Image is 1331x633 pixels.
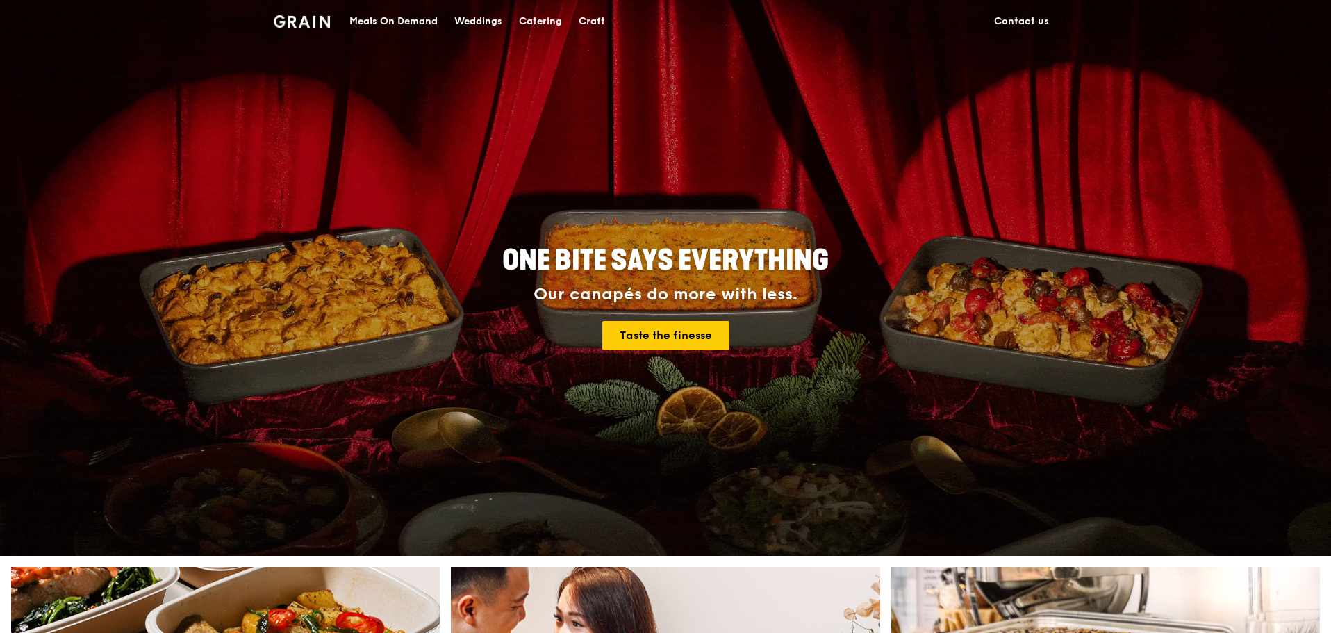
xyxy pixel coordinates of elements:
[511,1,570,42] a: Catering
[602,321,729,350] a: Taste the finesse
[274,15,330,28] img: Grain
[446,1,511,42] a: Weddings
[986,1,1057,42] a: Contact us
[415,285,916,304] div: Our canapés do more with less.
[349,1,438,42] div: Meals On Demand
[570,1,613,42] a: Craft
[579,1,605,42] div: Craft
[502,244,829,277] span: ONE BITE SAYS EVERYTHING
[519,1,562,42] div: Catering
[454,1,502,42] div: Weddings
